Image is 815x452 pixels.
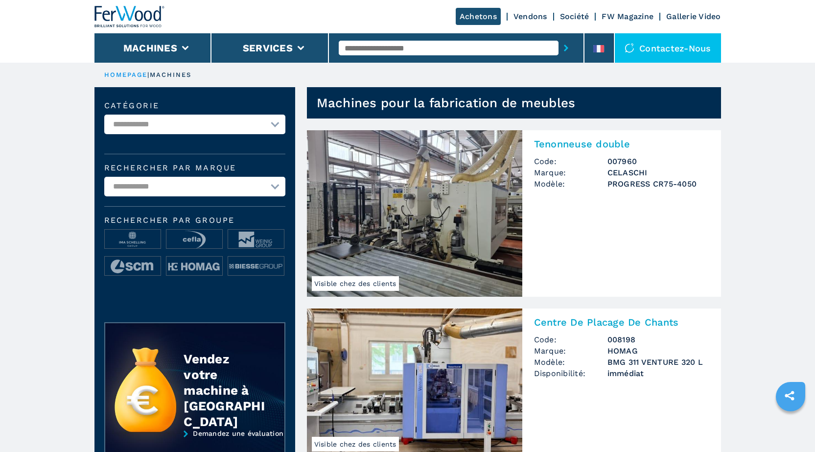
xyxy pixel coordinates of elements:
[243,42,293,54] button: Services
[534,167,607,178] span: Marque:
[607,167,709,178] h3: CELASCHI
[625,43,634,53] img: Contactez-nous
[317,95,576,111] h1: Machines pour la fabrication de meubles
[312,437,399,452] span: Visible chez des clients
[534,138,709,150] h2: Tenonneuse double
[534,334,607,345] span: Code:
[94,6,165,27] img: Ferwood
[534,345,607,357] span: Marque:
[607,156,709,167] h3: 007960
[534,368,607,379] span: Disponibilité:
[534,156,607,167] span: Code:
[123,42,177,54] button: Machines
[104,71,148,78] a: HOMEPAGE
[534,178,607,190] span: Modèle:
[147,71,149,78] span: |
[559,37,574,59] button: submit-button
[607,334,709,345] h3: 008198
[228,257,284,276] img: image
[105,230,161,249] img: image
[104,164,285,172] label: Rechercher par marque
[607,357,709,368] h3: BMG 311 VENTURE 320 L
[534,357,607,368] span: Modèle:
[560,12,589,21] a: Société
[607,345,709,357] h3: HOMAG
[104,216,285,224] span: Rechercher par groupe
[513,12,547,21] a: Vendons
[773,408,808,445] iframe: Chat
[184,351,265,429] div: Vendez votre machine à [GEOGRAPHIC_DATA]
[534,316,709,328] h2: Centre De Placage De Chants
[607,368,709,379] span: immédiat
[777,383,802,408] a: sharethis
[615,33,721,63] div: Contactez-nous
[105,257,161,276] img: image
[607,178,709,190] h3: PROGRESS CR75-4050
[166,230,222,249] img: image
[602,12,653,21] a: FW Magazine
[104,102,285,110] label: catégorie
[166,257,222,276] img: image
[312,276,399,291] span: Visible chez des clients
[150,71,192,79] p: machines
[228,230,284,249] img: image
[307,130,721,297] a: Tenonneuse double CELASCHI PROGRESS CR75-4050Visible chez des clientsTenonneuse doubleCode:007960...
[456,8,501,25] a: Achetons
[307,130,522,297] img: Tenonneuse double CELASCHI PROGRESS CR75-4050
[666,12,721,21] a: Gallerie Video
